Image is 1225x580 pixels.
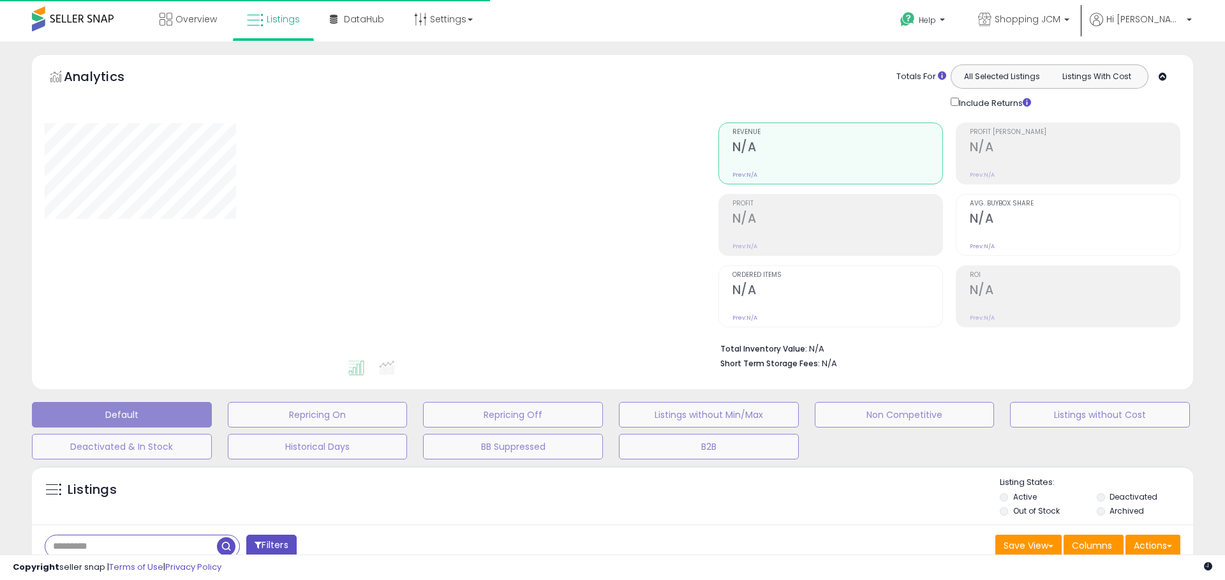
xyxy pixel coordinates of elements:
b: Short Term Storage Fees: [720,358,820,369]
span: Overview [175,13,217,26]
span: Profit [PERSON_NAME] [970,129,1180,136]
h5: Analytics [64,68,149,89]
small: Prev: N/A [732,242,757,250]
small: Prev: N/A [970,314,995,322]
button: Historical Days [228,434,408,459]
small: Prev: N/A [970,242,995,250]
h2: N/A [732,211,942,228]
button: Listings With Cost [1049,68,1144,85]
span: N/A [822,357,837,369]
h2: N/A [732,283,942,300]
a: Help [890,2,958,41]
b: Total Inventory Value: [720,343,807,354]
span: Ordered Items [732,272,942,279]
span: Revenue [732,129,942,136]
button: B2B [619,434,799,459]
button: Default [32,402,212,428]
h2: N/A [970,283,1180,300]
i: Get Help [900,11,916,27]
small: Prev: N/A [970,171,995,179]
span: Profit [732,200,942,207]
h2: N/A [970,140,1180,157]
span: Avg. Buybox Share [970,200,1180,207]
h2: N/A [970,211,1180,228]
span: Listings [267,13,300,26]
button: Listings without Cost [1010,402,1190,428]
small: Prev: N/A [732,171,757,179]
button: Repricing On [228,402,408,428]
small: Prev: N/A [732,314,757,322]
div: Include Returns [941,95,1046,110]
li: N/A [720,340,1171,355]
a: Hi [PERSON_NAME] [1090,13,1192,41]
button: Deactivated & In Stock [32,434,212,459]
span: ROI [970,272,1180,279]
button: Repricing Off [423,402,603,428]
button: All Selected Listings [954,68,1050,85]
div: Totals For [896,71,946,83]
button: Listings without Min/Max [619,402,799,428]
strong: Copyright [13,561,59,573]
div: seller snap | | [13,561,221,574]
button: BB Suppressed [423,434,603,459]
span: Hi [PERSON_NAME] [1106,13,1183,26]
span: Shopping JCM [995,13,1060,26]
h2: N/A [732,140,942,157]
span: DataHub [344,13,384,26]
span: Help [919,15,936,26]
button: Non Competitive [815,402,995,428]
